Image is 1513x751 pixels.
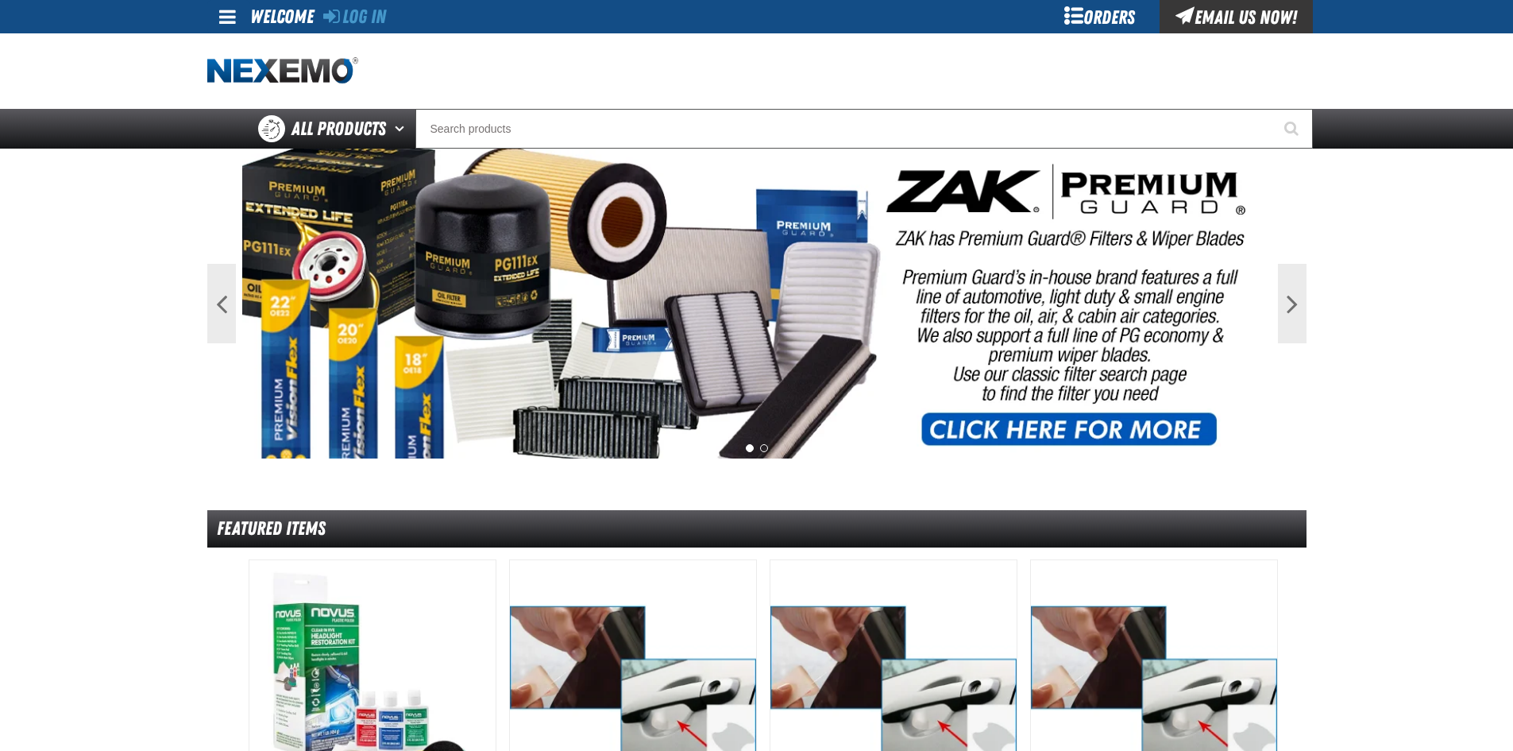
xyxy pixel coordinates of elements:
div: Featured Items [207,510,1307,548]
button: 2 of 2 [760,444,768,452]
img: Nexemo logo [207,57,358,85]
span: All Products [291,114,386,143]
img: PG Filters & Wipers [242,149,1272,459]
button: Previous [207,264,236,343]
button: Next [1278,264,1307,343]
a: Log In [323,6,386,28]
button: Start Searching [1273,109,1313,149]
button: 1 of 2 [746,444,754,452]
button: Open All Products pages [389,109,415,149]
input: Search [415,109,1313,149]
